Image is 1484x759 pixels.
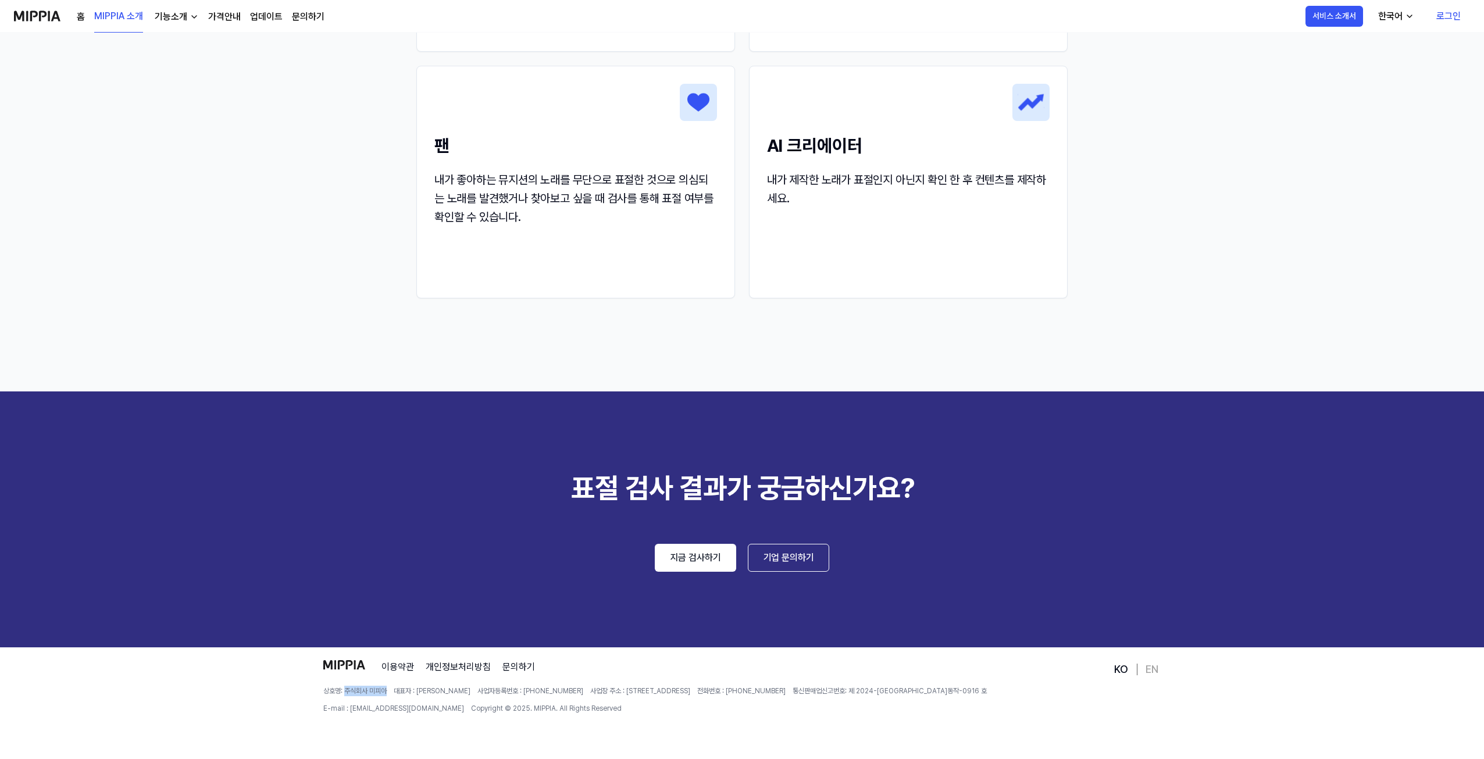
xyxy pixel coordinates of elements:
[571,467,914,509] p: 표절 검사 결과가 궁금하신가요?
[477,686,583,696] span: 사업자등록번호 : [PHONE_NUMBER]
[1369,5,1421,28] button: 한국어
[250,10,283,24] a: 업데이트
[655,544,736,572] a: 지금 검사하기
[680,84,717,121] img: 작곡가
[394,686,470,696] span: 대표자 : [PERSON_NAME]
[434,170,717,226] div: 내가 좋아하는 뮤지션의 노래를 무단으로 표절한 것으로 의심되는 노래를 발견했거나 찾아보고 싶을 때 검사를 통해 표절 여부를 확인할 수 있습니다.
[77,10,85,24] a: 홈
[323,703,464,714] span: E-mail : [EMAIL_ADDRESS][DOMAIN_NAME]
[1114,662,1128,676] a: KO
[152,10,190,24] div: 기능소개
[502,660,535,674] a: 문의하기
[767,133,1050,159] h2: AI 크리에이터
[292,10,324,24] a: 문의하기
[434,133,717,159] h2: 팬
[697,686,786,696] span: 전화번호 : [PHONE_NUMBER]
[793,686,987,696] span: 통신판매업신고번호: 제 2024-[GEOGRAPHIC_DATA]동작-0916 호
[1146,662,1158,676] a: EN
[1305,6,1363,27] button: 서비스 소개서
[590,686,690,696] span: 사업장 주소 : [STREET_ADDRESS]
[748,544,829,572] a: 기업 문의하기
[767,170,1050,208] div: 내가 제작한 노래가 표절인지 아닌지 확인 한 후 컨텐츠를 제작하세요.
[94,1,143,33] a: MIPPIA 소개
[190,12,199,22] img: down
[381,660,414,674] a: 이용약관
[471,703,622,714] span: Copyright © 2025. MIPPIA. All Rights Reserved
[1012,84,1050,121] img: 작곡가
[323,686,387,696] span: 상호명: 주식회사 미피아
[426,660,491,674] a: 개인정보처리방침
[152,10,199,24] button: 기능소개
[1376,9,1405,23] div: 한국어
[208,10,241,24] a: 가격안내
[323,660,365,669] img: logo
